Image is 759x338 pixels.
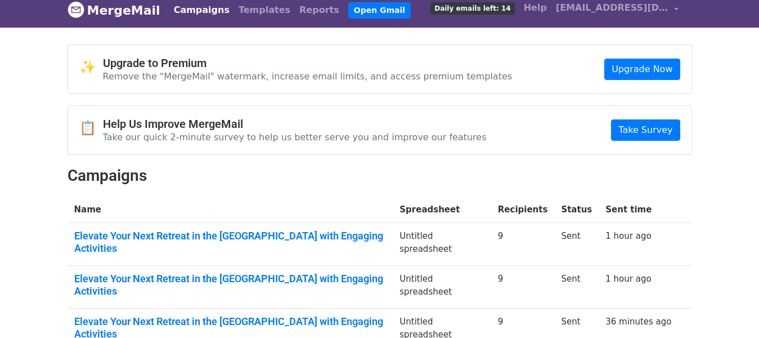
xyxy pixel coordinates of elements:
a: 36 minutes ago [605,317,671,327]
th: Sent time [599,197,678,223]
a: Open Gmail [348,2,411,19]
a: 1 hour ago [605,231,651,241]
p: Remove the "MergeMail" watermark, increase email limits, and access premium templates [103,70,513,82]
td: Untitled spreadsheet [393,223,491,266]
h4: Upgrade to Premium [103,56,513,70]
span: 📋 [79,120,103,136]
iframe: Chat Widget [703,284,759,338]
h2: Campaigns [68,166,692,185]
span: [EMAIL_ADDRESS][DOMAIN_NAME] [556,1,668,15]
span: Daily emails left: 14 [430,2,514,15]
a: Take Survey [611,119,680,141]
a: 1 hour ago [605,274,651,284]
th: Status [554,197,599,223]
th: Name [68,197,393,223]
td: Sent [554,223,599,266]
th: Recipients [491,197,555,223]
a: Elevate Your Next Retreat in the [GEOGRAPHIC_DATA] with Engaging Activities [74,230,387,254]
td: 9 [491,223,555,266]
a: Elevate Your Next Retreat in the [GEOGRAPHIC_DATA] with Engaging Activities [74,273,387,297]
img: MergeMail logo [68,1,84,18]
h4: Help Us Improve MergeMail [103,117,487,131]
a: Upgrade Now [604,59,680,80]
p: Take our quick 2-minute survey to help us better serve you and improve our features [103,131,487,143]
th: Spreadsheet [393,197,491,223]
span: ✨ [79,59,103,75]
td: Untitled spreadsheet [393,266,491,309]
td: 9 [491,266,555,309]
td: Sent [554,266,599,309]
